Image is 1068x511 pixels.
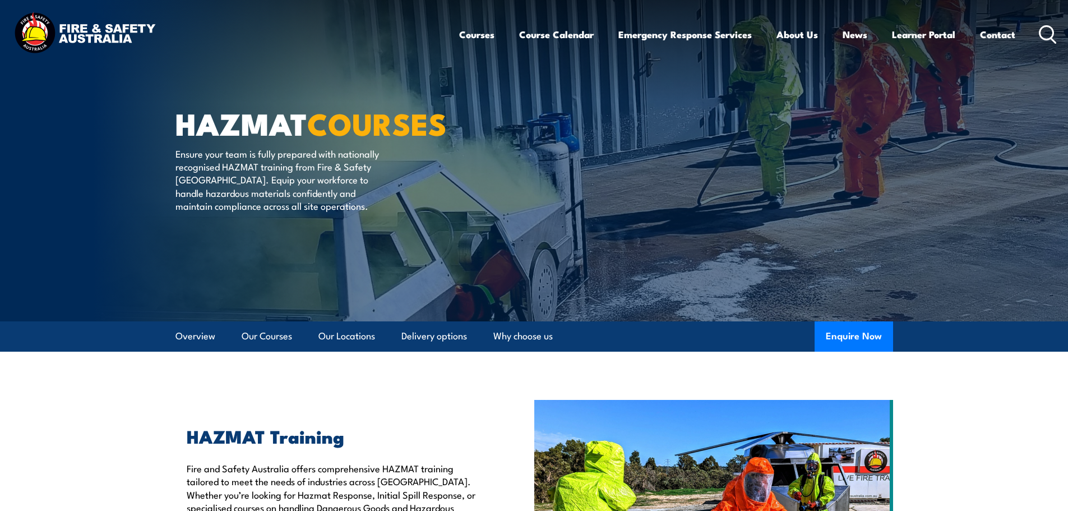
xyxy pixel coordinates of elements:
p: Ensure your team is fully prepared with nationally recognised HAZMAT training from Fire & Safety ... [175,147,380,213]
a: Courses [459,20,494,49]
a: About Us [776,20,818,49]
a: Emergency Response Services [618,20,752,49]
a: Contact [980,20,1015,49]
a: News [843,20,867,49]
a: Overview [175,321,215,351]
a: Our Locations [318,321,375,351]
h1: HAZMAT [175,110,452,136]
button: Enquire Now [815,321,893,352]
a: Learner Portal [892,20,955,49]
h2: HAZMAT Training [187,428,483,444]
a: Delivery options [401,321,467,351]
a: Course Calendar [519,20,594,49]
a: Why choose us [493,321,553,351]
a: Our Courses [242,321,292,351]
strong: COURSES [307,99,447,146]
